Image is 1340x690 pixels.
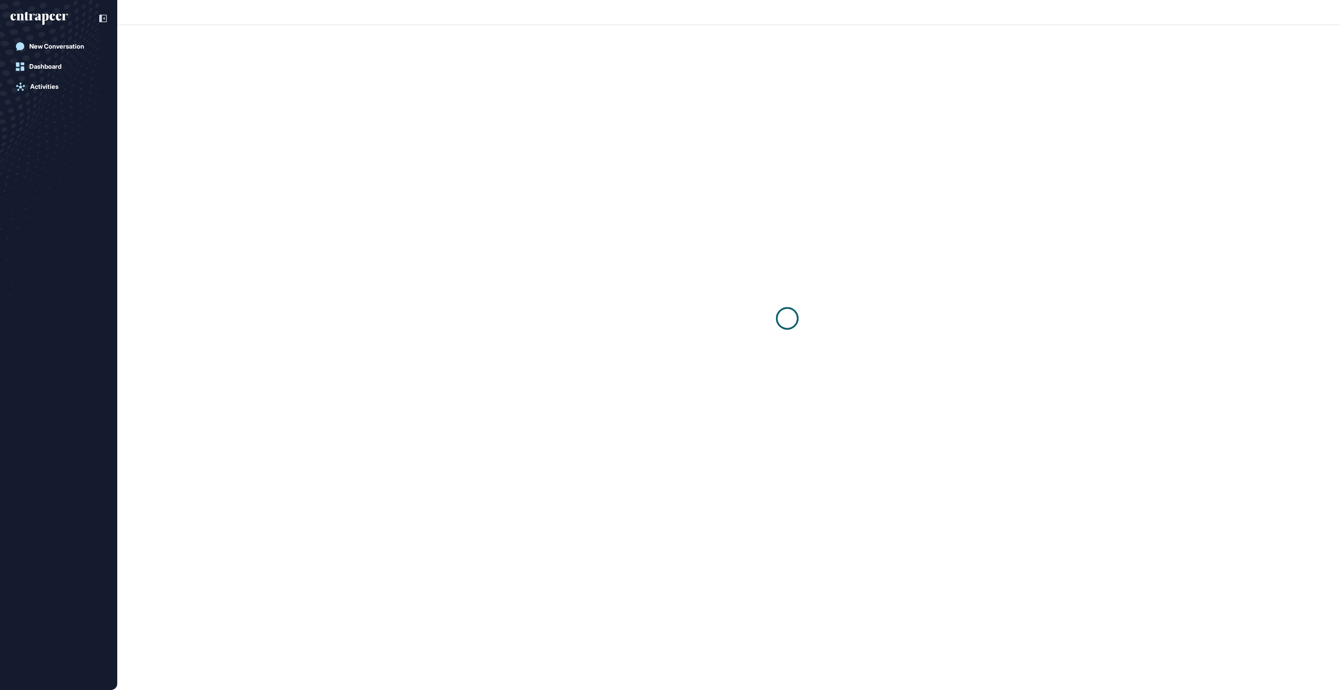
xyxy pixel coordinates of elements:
[29,43,84,50] div: New Conversation
[10,12,68,25] div: entrapeer-logo
[30,83,59,90] div: Activities
[10,78,107,95] a: Activities
[10,38,107,55] a: New Conversation
[10,58,107,75] a: Dashboard
[29,63,62,70] div: Dashboard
